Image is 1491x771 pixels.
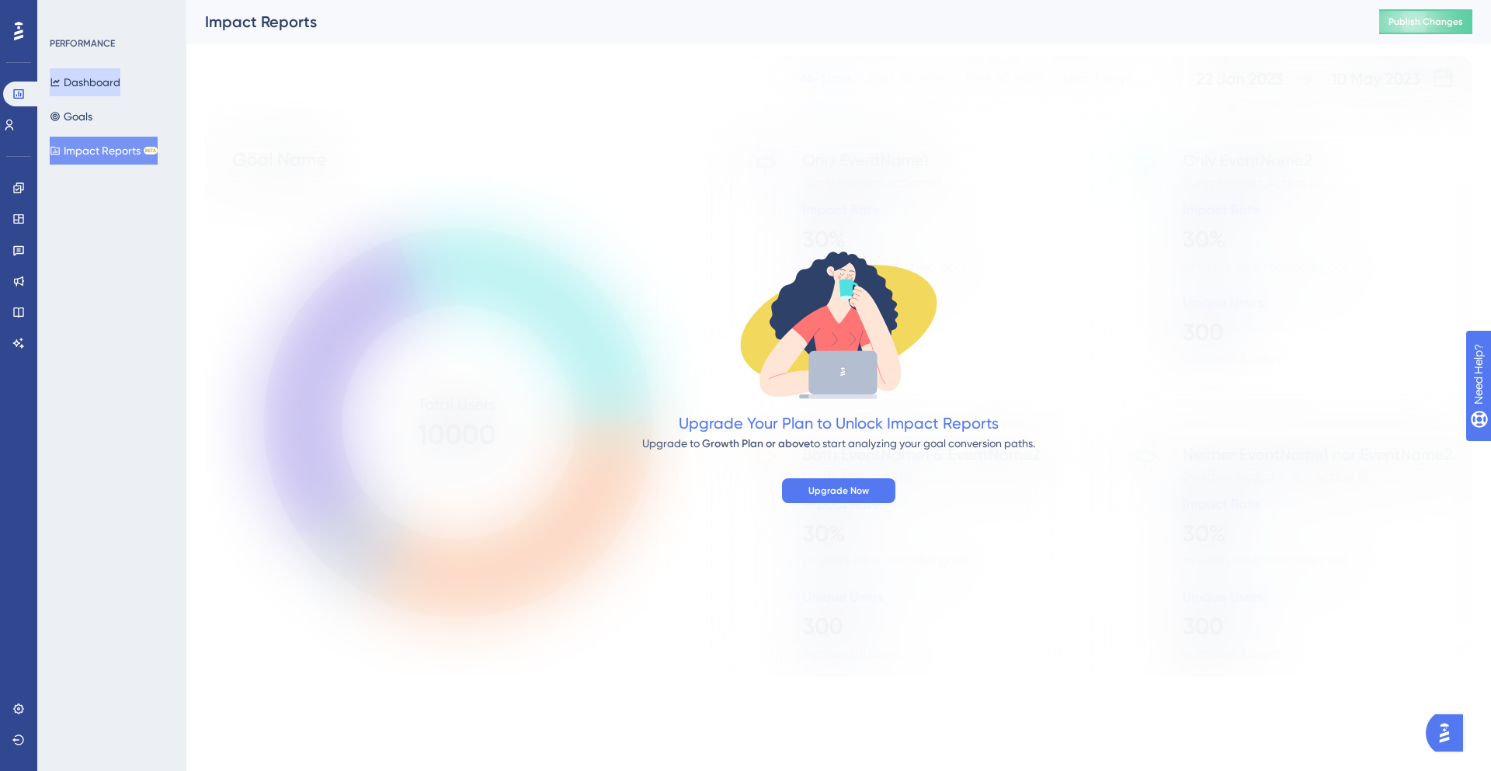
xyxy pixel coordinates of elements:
[50,37,115,50] div: PERFORMANCE
[144,147,158,155] div: BETA
[642,437,1035,450] span: Upgrade to to start analyzing your goal conversion paths.
[50,68,120,96] button: Dashboard
[679,414,999,432] span: Upgrade Your Plan to Unlock Impact Reports
[50,102,92,130] button: Goals
[1388,16,1463,28] span: Publish Changes
[808,484,869,497] span: Upgrade Now
[702,437,810,450] span: Growth Plan or above
[1379,9,1472,34] button: Publish Changes
[782,478,895,503] button: Upgrade Now
[50,137,158,165] button: Impact ReportsBETA
[1426,710,1472,756] iframe: UserGuiding AI Assistant Launcher
[36,4,97,23] span: Need Help?
[205,11,1340,33] div: Impact Reports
